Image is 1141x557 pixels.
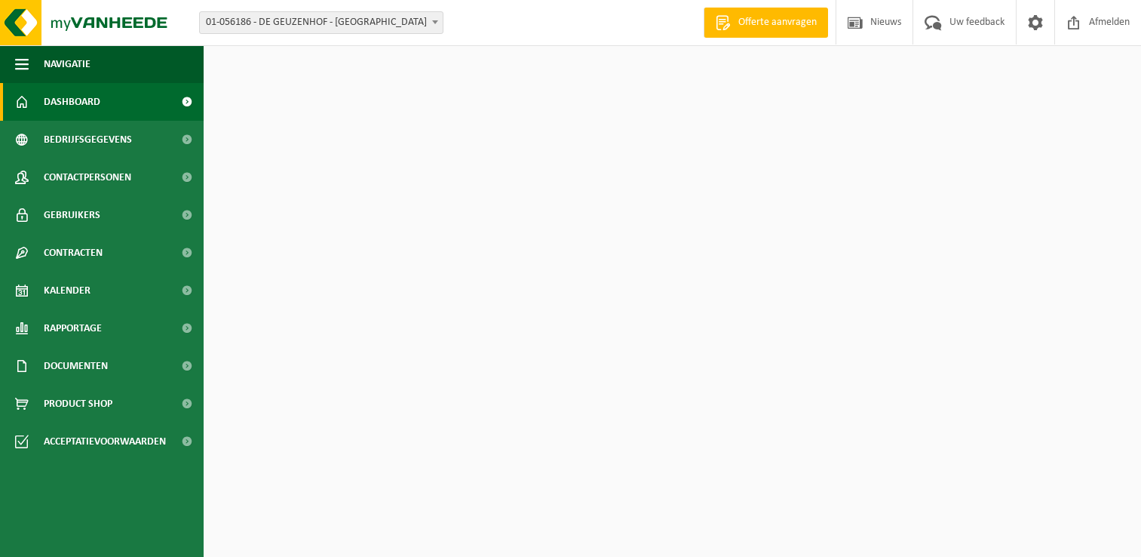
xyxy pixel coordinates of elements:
span: Rapportage [44,309,102,347]
span: Documenten [44,347,108,385]
span: Dashboard [44,83,100,121]
span: Contracten [44,234,103,272]
span: Product Shop [44,385,112,423]
span: 01-056186 - DE GEUZENHOF - GERAARDSBERGEN [199,11,443,34]
span: 01-056186 - DE GEUZENHOF - GERAARDSBERGEN [200,12,443,33]
span: Offerte aanvragen [735,15,820,30]
span: Kalender [44,272,90,309]
a: Offerte aanvragen [704,8,828,38]
span: Bedrijfsgegevens [44,121,132,158]
span: Contactpersonen [44,158,131,196]
span: Acceptatievoorwaarden [44,423,166,460]
span: Navigatie [44,45,90,83]
span: Gebruikers [44,196,100,234]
